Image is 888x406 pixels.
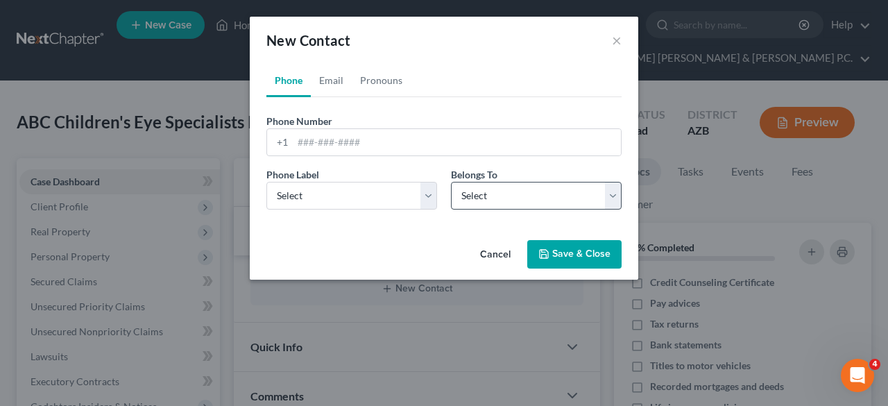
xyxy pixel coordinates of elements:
input: ###-###-#### [293,129,621,155]
span: New Contact [266,32,350,49]
span: Phone Number [266,115,332,127]
a: Phone [266,64,311,97]
span: Belongs To [451,169,497,180]
button: Save & Close [527,240,622,269]
button: Cancel [469,242,522,269]
button: × [612,32,622,49]
span: Phone Label [266,169,319,180]
span: 4 [869,359,880,370]
a: Email [311,64,352,97]
iframe: Intercom live chat [841,359,874,392]
div: +1 [267,129,293,155]
a: Pronouns [352,64,411,97]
